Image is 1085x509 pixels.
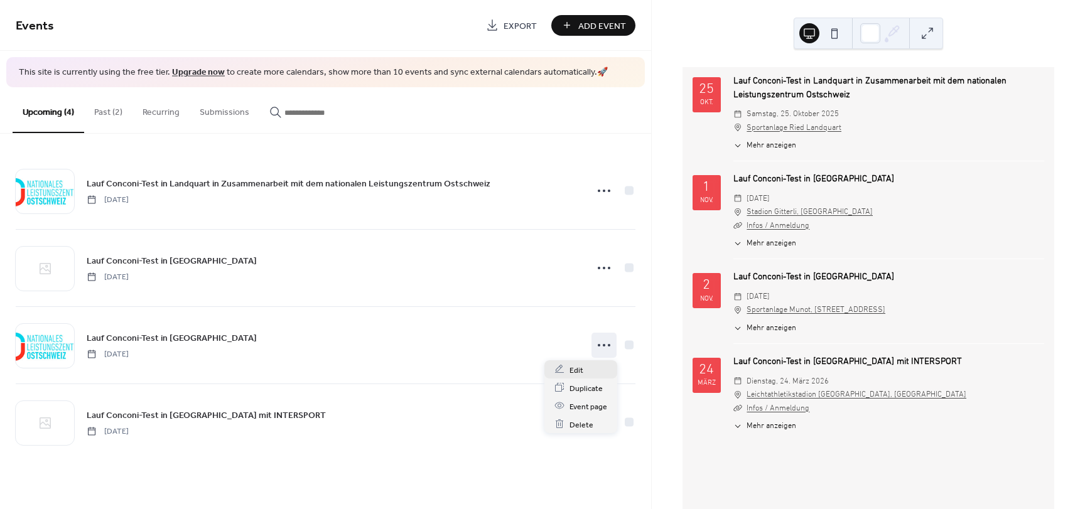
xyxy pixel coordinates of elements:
div: Nov. [700,296,713,303]
span: [DATE] [87,194,129,205]
button: ​Mehr anzeigen [733,323,797,335]
span: Edit [569,363,583,377]
button: Submissions [190,87,259,132]
a: Leichtathletikstadion [GEOGRAPHIC_DATA], [GEOGRAPHIC_DATA] [747,388,966,401]
button: Recurring [132,87,190,132]
span: Export [504,19,537,33]
span: Lauf Conconi-Test in Landquart in Zusammenarbeit mit dem nationalen Leistungszentrum Ostschweiz [87,177,490,190]
span: [DATE] [747,290,770,303]
a: Infos / Anmeldung [747,221,809,230]
span: Dienstag, 24. März 2026 [747,375,829,388]
span: Events [16,14,54,38]
a: Lauf Conconi-Test in [GEOGRAPHIC_DATA] mit INTERSPORT [733,356,962,367]
span: Add Event [578,19,626,33]
div: Lauf Conconi-Test in Landquart in Zusammenarbeit mit dem nationalen Leistungszentrum Ostschweiz [733,75,1044,102]
button: Past (2) [84,87,132,132]
button: ​Mehr anzeigen [733,238,797,250]
div: Lauf Conconi-Test in [GEOGRAPHIC_DATA] [733,271,1044,284]
div: ​ [733,121,742,134]
div: ​ [733,140,742,152]
a: Stadion Gitterli, [GEOGRAPHIC_DATA] [747,205,873,218]
div: März [698,380,716,387]
span: [DATE] [87,426,129,437]
div: ​ [733,205,742,218]
div: ​ [733,421,742,432]
a: Lauf Conconi-Test in Landquart in Zusammenarbeit mit dem nationalen Leistungszentrum Ostschweiz [87,176,490,191]
a: Sportanlage Munot, [STREET_ADDRESS] [747,303,885,316]
div: 24 [699,363,714,378]
button: Add Event [551,15,635,36]
div: ​ [733,388,742,401]
span: Mehr anzeigen [747,421,796,432]
div: 1 [703,181,710,195]
a: Lauf Conconi-Test in [GEOGRAPHIC_DATA] mit INTERSPORT [87,408,326,422]
a: Sportanlage Ried Landquart [747,121,841,134]
div: 2 [703,279,710,293]
span: [DATE] [87,271,129,282]
span: Samstag, 25. Oktober 2025 [747,107,839,121]
span: This site is currently using the free tier. to create more calendars, show more than 10 events an... [19,67,608,79]
button: ​Mehr anzeigen [733,140,797,152]
span: Mehr anzeigen [747,140,796,152]
span: [DATE] [87,348,129,360]
span: Lauf Conconi-Test in [GEOGRAPHIC_DATA] [87,254,257,267]
span: Lauf Conconi-Test in [GEOGRAPHIC_DATA] mit INTERSPORT [87,409,326,422]
div: ​ [733,303,742,316]
div: ​ [733,192,742,205]
span: Mehr anzeigen [747,323,796,335]
div: ​ [733,290,742,303]
a: Upgrade now [172,64,225,81]
span: Lauf Conconi-Test in [GEOGRAPHIC_DATA] [87,331,257,345]
div: ​ [733,402,742,415]
a: Infos / Anmeldung [747,404,809,413]
span: [DATE] [747,192,770,205]
a: Export [477,15,546,36]
div: Okt. [700,99,713,106]
div: ​ [733,323,742,335]
button: Upcoming (4) [13,87,84,133]
div: Nov. [700,197,713,204]
div: 25 [699,83,714,97]
div: ​ [733,238,742,250]
div: ​ [733,107,742,121]
span: Delete [569,418,593,431]
button: ​Mehr anzeigen [733,421,797,432]
a: Lauf Conconi-Test in [GEOGRAPHIC_DATA] [87,331,257,345]
a: Lauf Conconi-Test in [GEOGRAPHIC_DATA] [87,254,257,268]
div: ​ [733,219,742,232]
span: Duplicate [569,382,603,395]
span: Mehr anzeigen [747,238,796,250]
a: Lauf Conconi-Test in [GEOGRAPHIC_DATA] [733,174,894,185]
span: Event page [569,400,607,413]
div: ​ [733,375,742,388]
